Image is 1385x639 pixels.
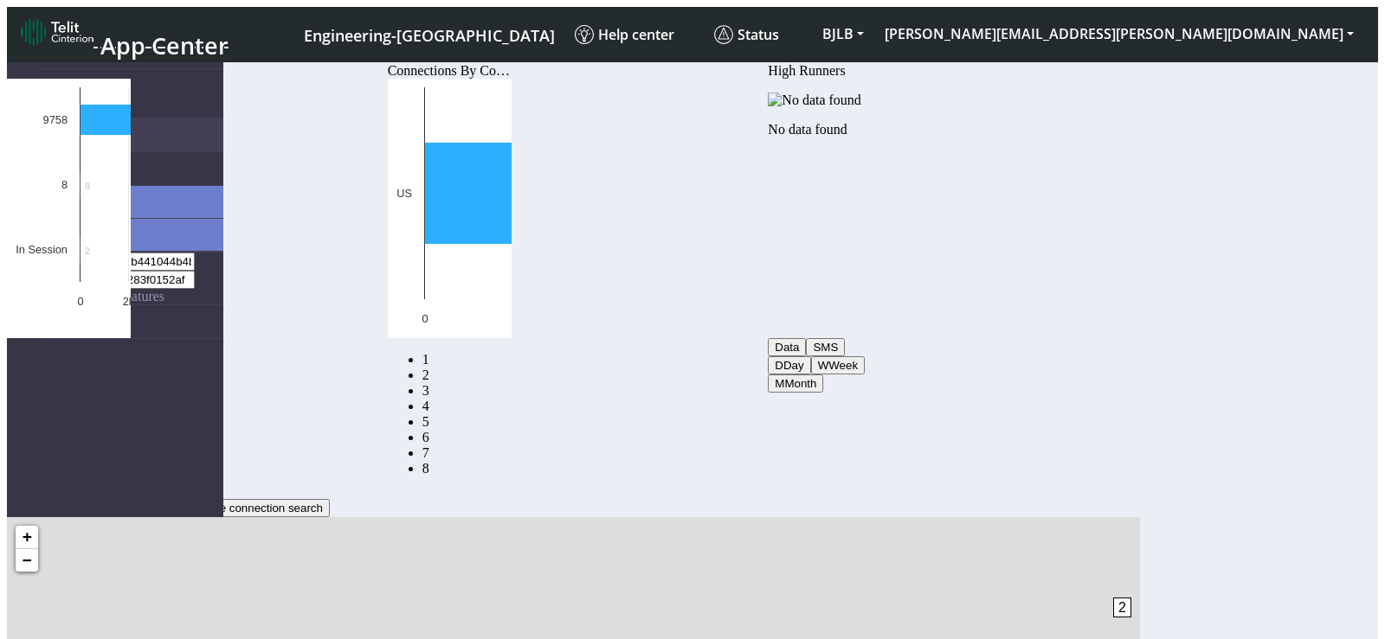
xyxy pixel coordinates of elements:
text: 8 [85,181,90,191]
button: Use connection search [198,499,330,517]
img: status.svg [714,25,733,44]
a: Home [42,118,223,151]
text: US [396,187,412,200]
button: [PERSON_NAME][EMAIL_ADDRESS][PERSON_NAME][DOMAIN_NAME] [874,18,1364,49]
img: logo-telit-cinterion-gw-new.png [21,18,93,46]
a: Zoom in [16,526,38,549]
span: Engineering-[GEOGRAPHIC_DATA] [304,25,555,46]
span: Status [714,25,779,44]
a: Zero Session [422,445,429,460]
img: knowledge.svg [575,25,594,44]
a: Connectivity Management [42,69,223,118]
button: BJLB [812,18,874,49]
a: Not Connected for 30 days [422,461,429,476]
a: Connections [42,152,223,185]
nav: Summary paging [388,352,512,476]
a: Usage by Carrier [422,414,429,429]
span: Day [783,359,804,372]
text: In Session [16,243,68,256]
a: Status [707,18,812,51]
text: 2 [85,246,90,256]
span: Help center [575,25,674,44]
a: Help center [568,18,707,51]
a: List [76,186,223,218]
a: Connections By Country [422,352,429,367]
img: No data found [768,93,861,108]
a: App Center [21,14,226,55]
div: High Runners [768,63,892,79]
a: eUICCs [42,305,223,338]
div: LOCATION OF CONNECTIONS [7,499,1140,517]
button: Data [768,338,806,356]
a: Carrier [422,367,429,382]
span: D [775,359,783,372]
a: Map [76,219,223,251]
text: 0 [422,312,428,325]
div: Connections By Country [388,63,512,79]
span: 2 [1113,597,1131,617]
a: Your current platform instance [303,18,554,50]
text: 8 [61,178,68,191]
text: 0 [77,295,83,308]
a: Usage per Country [422,383,429,398]
span: Month [784,377,816,390]
span: Week [828,359,858,372]
a: 14 Days Trend [422,430,429,444]
a: Connections By Carrier [422,399,429,413]
a: Zoom out [16,549,38,572]
span: App Center [100,29,229,61]
span: M [775,377,784,390]
button: DDay [768,356,810,374]
button: SMS [806,338,845,356]
button: MMonth [768,374,823,393]
span: W [818,359,829,372]
text: 2k [123,295,135,308]
text: 9758 [43,113,68,126]
button: WWeek [811,356,865,374]
p: No data found [768,122,892,137]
